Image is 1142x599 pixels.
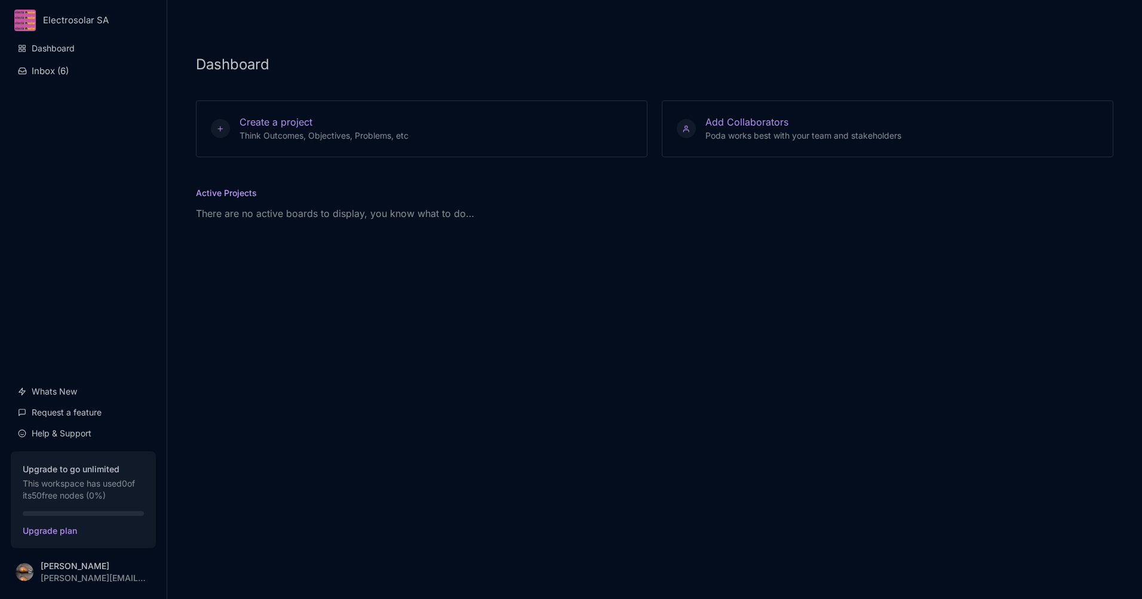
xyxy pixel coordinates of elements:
span: Upgrade plan [23,525,144,536]
button: [PERSON_NAME][PERSON_NAME][EMAIL_ADDRESS][PERSON_NAME][DOMAIN_NAME] [11,554,156,589]
h1: Dashboard [196,57,1113,72]
div: Electrosolar SA [43,15,133,26]
span: Create a project [240,116,312,128]
button: Upgrade to go unlimitedThis workspace has used0of its50free nodes (0%)Upgrade plan [11,451,156,548]
p: There are no active boards to display, you know what to do… [196,206,1113,221]
a: Dashboard [11,37,156,60]
div: This workspace has used 0 of its 50 free nodes ( 0 %) [23,463,144,502]
button: Electrosolar SA [14,10,152,31]
button: Inbox (6) [11,60,156,81]
h5: Active Projects [196,187,257,207]
strong: Upgrade to go unlimited [23,463,144,475]
div: [PERSON_NAME][EMAIL_ADDRESS][PERSON_NAME][DOMAIN_NAME] [41,573,146,582]
span: Think Outcomes, Objectives, Problems, etc [240,130,409,140]
button: Add Collaborators Poda works best with your team and stakeholders [662,100,1113,157]
div: [PERSON_NAME] [41,561,146,570]
a: Request a feature [11,401,156,424]
a: Whats New [11,380,156,403]
button: Create a project Think Outcomes, Objectives, Problems, etc [196,100,647,157]
a: Help & Support [11,422,156,445]
span: Poda works best with your team and stakeholders [705,130,901,140]
span: Add Collaborators [705,116,788,128]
